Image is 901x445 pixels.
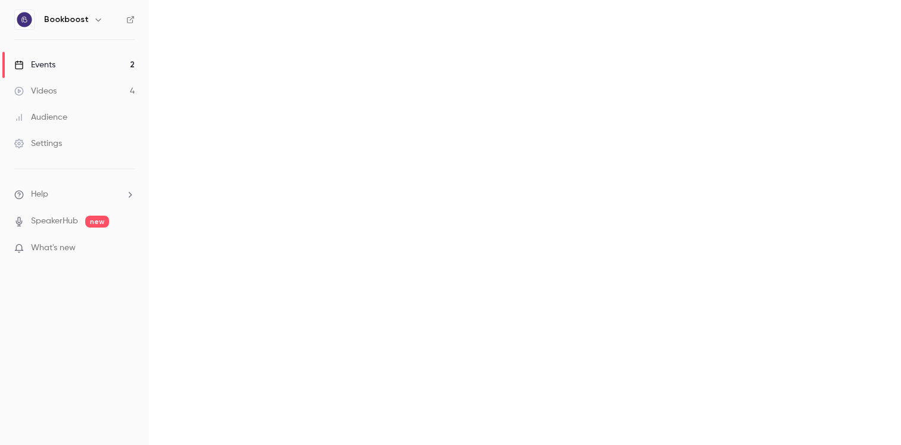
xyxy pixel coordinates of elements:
span: new [85,216,109,228]
div: Videos [14,85,57,97]
div: Audience [14,111,67,123]
span: What's new [31,242,76,254]
img: Bookboost [15,10,34,29]
div: Events [14,59,55,71]
span: Help [31,188,48,201]
h6: Bookboost [44,14,89,26]
div: Settings [14,138,62,150]
a: SpeakerHub [31,215,78,228]
li: help-dropdown-opener [14,188,135,201]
